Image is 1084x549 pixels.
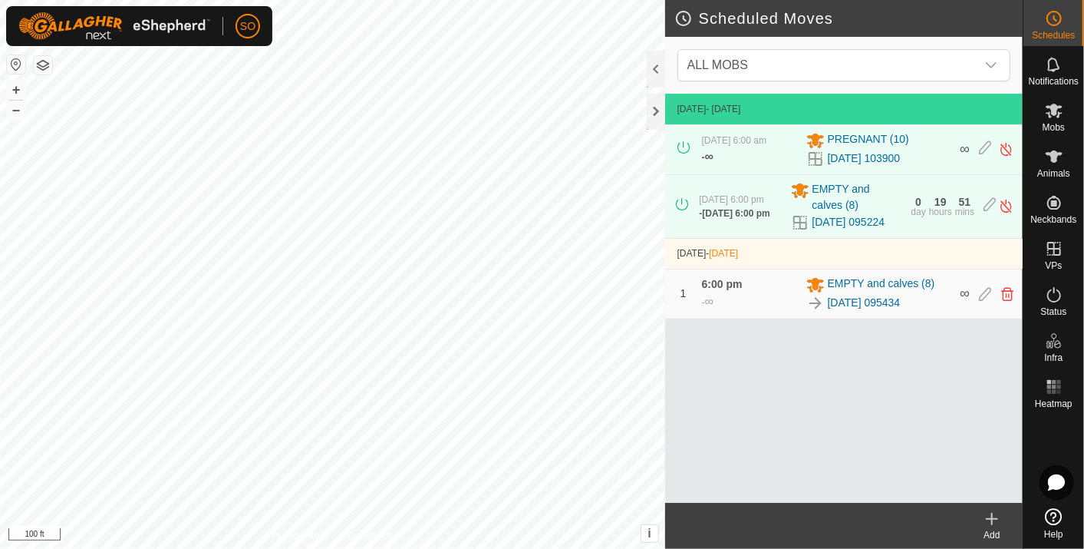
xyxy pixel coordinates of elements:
div: dropdown trigger [976,50,1007,81]
span: [DATE] 6:00 pm [699,194,763,205]
span: ∞ [705,295,713,308]
div: hours [929,207,952,217]
img: Turn off schedule move [999,198,1013,214]
span: ALL MOBS [687,58,748,71]
a: Help [1023,502,1084,545]
span: ∞ [960,286,970,301]
span: [DATE] 6:00 am [702,135,766,146]
img: Turn off schedule move [999,141,1013,157]
span: VPs [1045,261,1062,270]
a: [DATE] 103900 [828,150,901,167]
button: – [7,101,25,119]
div: - [702,293,713,311]
span: Infra [1044,353,1063,362]
a: [DATE] 095434 [828,295,901,311]
span: [DATE] [710,248,739,259]
div: mins [955,207,974,217]
span: Animals [1037,169,1070,178]
span: EMPTY and calves (8) [812,181,902,213]
span: Help [1044,530,1063,539]
span: 1 [680,287,687,299]
button: + [7,81,25,99]
a: [DATE] 095224 [812,214,885,230]
span: [DATE] [677,104,707,114]
span: PREGNANT (10) [828,131,909,150]
span: [DATE] [677,248,707,259]
h2: Scheduled Moves [674,9,1023,28]
span: SO [240,18,255,35]
div: day [911,207,926,217]
span: ∞ [960,141,970,157]
span: ALL MOBS [681,50,976,81]
span: ∞ [705,150,713,163]
span: - [DATE] [707,104,741,114]
div: Add [961,528,1023,542]
span: i [647,527,651,540]
a: Contact Us [348,529,393,543]
span: Schedules [1032,31,1075,40]
div: - [699,207,769,220]
span: Neckbands [1030,215,1076,224]
div: 19 [934,197,947,207]
div: - [702,147,713,166]
span: [DATE] 6:00 pm [702,208,769,219]
span: 6:00 pm [702,278,743,290]
span: Status [1040,307,1066,316]
a: Privacy Policy [272,529,329,543]
div: 51 [959,197,971,207]
span: EMPTY and calves (8) [828,276,935,294]
button: i [641,525,658,542]
div: 0 [915,197,921,207]
span: Notifications [1029,77,1079,86]
span: - [707,248,739,259]
img: Gallagher Logo [18,12,210,40]
img: To [806,294,825,313]
span: Heatmap [1035,399,1072,408]
button: Map Layers [34,56,52,74]
span: Mobs [1043,123,1065,132]
button: Reset Map [7,55,25,74]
